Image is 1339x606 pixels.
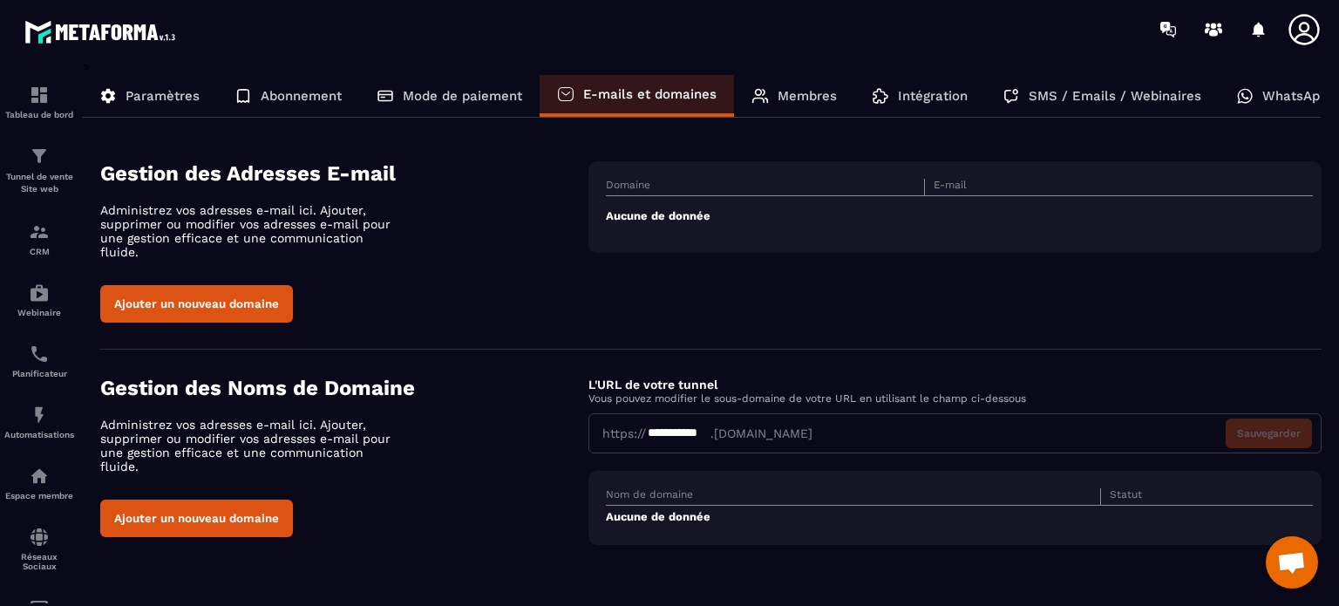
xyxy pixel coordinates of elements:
[1266,536,1318,589] div: Ouvrir le chat
[261,88,342,104] p: Abonnement
[4,269,74,330] a: automationsautomationsWebinaire
[588,392,1322,405] p: Vous pouvez modifier le sous-domaine de votre URL en utilisant le champ ci-dessous
[1262,88,1328,104] p: WhatsApp
[29,527,50,548] img: social-network
[100,161,588,186] h4: Gestion des Adresses E-mail
[100,285,293,323] button: Ajouter un nouveau domaine
[29,344,50,364] img: scheduler
[100,376,588,400] h4: Gestion des Noms de Domaine
[4,369,74,378] p: Planificateur
[778,88,837,104] p: Membres
[29,85,50,106] img: formation
[606,488,1100,506] th: Nom de domaine
[4,392,74,453] a: automationsautomationsAutomatisations
[4,453,74,514] a: automationsautomationsEspace membre
[4,491,74,500] p: Espace membre
[583,86,717,102] p: E-mails et domaines
[100,203,405,259] p: Administrez vos adresses e-mail ici. Ajouter, supprimer ou modifier vos adresses e-mail pour une ...
[4,208,74,269] a: formationformationCRM
[606,196,1313,236] td: Aucune de donnée
[1101,488,1278,506] th: Statut
[898,88,968,104] p: Intégration
[1029,88,1201,104] p: SMS / Emails / Webinaires
[29,283,50,303] img: automations
[4,330,74,392] a: schedulerschedulerPlanificateur
[29,146,50,167] img: formation
[403,88,522,104] p: Mode de paiement
[4,133,74,208] a: formationformationTunnel de vente Site web
[24,16,181,48] img: logo
[4,514,74,584] a: social-networksocial-networkRéseaux Sociaux
[82,58,1322,571] div: >
[4,430,74,439] p: Automatisations
[4,247,74,256] p: CRM
[4,110,74,119] p: Tableau de bord
[100,500,293,537] button: Ajouter un nouveau domaine
[924,179,1242,196] th: E-mail
[4,308,74,317] p: Webinaire
[29,405,50,426] img: automations
[4,552,74,571] p: Réseaux Sociaux
[29,221,50,242] img: formation
[126,88,200,104] p: Paramètres
[4,171,74,195] p: Tunnel de vente Site web
[588,378,717,392] label: L'URL de votre tunnel
[29,466,50,487] img: automations
[4,71,74,133] a: formationformationTableau de bord
[606,179,924,196] th: Domaine
[100,418,405,473] p: Administrez vos adresses e-mail ici. Ajouter, supprimer ou modifier vos adresses e-mail pour une ...
[606,506,1313,528] td: Aucune de donnée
